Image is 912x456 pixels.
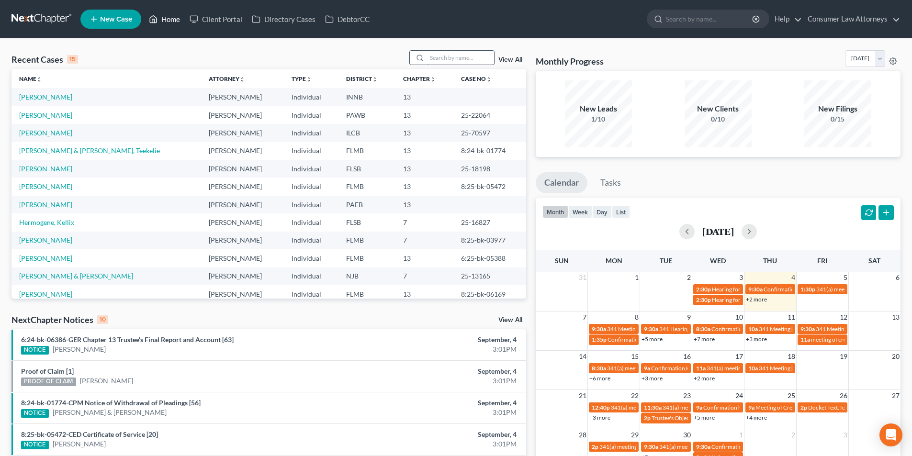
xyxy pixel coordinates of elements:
td: Individual [284,142,338,160]
td: 13 [395,249,453,267]
h2: [DATE] [702,226,734,236]
span: 11a [696,365,706,372]
td: FLMB [338,249,395,267]
td: [PERSON_NAME] [201,249,284,267]
span: 23 [682,390,692,401]
input: Search by name... [666,10,754,28]
a: [PERSON_NAME] [19,254,72,262]
span: 2p [592,443,598,450]
span: Confirmation hearing for [DEMOGRAPHIC_DATA][PERSON_NAME] [703,404,875,411]
td: [PERSON_NAME] [201,142,284,160]
td: [PERSON_NAME] [201,106,284,124]
span: 2 [790,429,796,441]
a: 6:24-bk-06386-GER Chapter 13 Trustee's Final Report and Account [63] [21,335,234,344]
td: [PERSON_NAME] [201,213,284,231]
td: [PERSON_NAME] [201,160,284,178]
span: Meeting of Creditors for [PERSON_NAME] [755,404,862,411]
td: FLSB [338,160,395,178]
i: unfold_more [306,77,312,82]
span: New Case [100,16,132,23]
td: 25-22064 [453,106,526,124]
span: 25 [787,390,796,401]
div: September, 4 [358,430,517,439]
td: [PERSON_NAME] [201,178,284,195]
td: 25-16827 [453,213,526,231]
span: 28 [578,429,587,441]
a: Case Nounfold_more [461,75,492,82]
a: +7 more [694,335,715,343]
td: 13 [395,124,453,142]
span: 8:30a [592,365,606,372]
td: 13 [395,142,453,160]
span: 3 [738,272,744,283]
a: DebtorCC [320,11,374,28]
span: 4 [790,272,796,283]
td: Individual [284,106,338,124]
span: 9:30a [696,443,710,450]
td: FLMB [338,142,395,160]
div: 3:01PM [358,376,517,386]
span: 10a [748,365,758,372]
button: day [592,205,612,218]
span: 9:30a [644,443,658,450]
td: [PERSON_NAME] [201,124,284,142]
td: [PERSON_NAME] [201,267,284,285]
td: Individual [284,88,338,106]
span: 341(a) meeting for [PERSON_NAME] & [PERSON_NAME] [707,365,850,372]
a: [PERSON_NAME] & [PERSON_NAME] [19,272,133,280]
span: Wed [710,256,726,265]
span: 20 [891,351,901,362]
span: 9a [644,365,650,372]
a: +6 more [589,375,610,382]
span: 22 [630,390,640,401]
span: 14 [578,351,587,362]
span: 2 [686,272,692,283]
span: 341(a) meeting for [PERSON_NAME] [659,443,752,450]
span: 16 [682,351,692,362]
button: list [612,205,630,218]
a: [PERSON_NAME] [80,376,133,386]
span: 30 [682,429,692,441]
td: 6:25-bk-05388 [453,249,526,267]
td: 13 [395,160,453,178]
span: 341 Meeting [PERSON_NAME] [607,325,685,333]
td: Individual [284,124,338,142]
span: Sat [868,256,880,265]
h3: Monthly Progress [536,56,604,67]
span: 21 [578,390,587,401]
td: Individual [284,232,338,249]
td: Individual [284,196,338,213]
a: Attorneyunfold_more [209,75,245,82]
td: 13 [395,106,453,124]
span: Confirmation hearing for [PERSON_NAME] [711,443,820,450]
td: FLMB [338,285,395,303]
td: [PERSON_NAME] [201,285,284,303]
td: 13 [395,196,453,213]
div: September, 4 [358,335,517,345]
span: 9 [686,311,692,323]
a: [PERSON_NAME] & [PERSON_NAME], Teekelie [19,146,160,155]
span: 7 [582,311,587,323]
a: Proof of Claim [1] [21,367,74,375]
td: 8:25-bk-03977 [453,232,526,249]
td: 7 [395,232,453,249]
span: 19 [839,351,848,362]
a: Nameunfold_more [19,75,42,82]
td: 25-70597 [453,124,526,142]
td: 13 [395,178,453,195]
div: 3:01PM [358,439,517,449]
div: 0/15 [804,114,871,124]
span: 13 [891,311,901,323]
span: 341 Meeting [PERSON_NAME] [759,365,836,372]
span: 341(a) meeting for [PERSON_NAME] [816,286,909,293]
span: 24 [734,390,744,401]
div: 10 [97,315,108,324]
td: [PERSON_NAME] [201,232,284,249]
td: [PERSON_NAME] [201,88,284,106]
span: Hearing for [PERSON_NAME] & [PERSON_NAME] [712,286,837,293]
div: 0/10 [685,114,752,124]
div: PROOF OF CLAIM [21,378,76,386]
a: +2 more [694,375,715,382]
span: 8:30a [696,325,710,333]
span: Confirmation Hearing for [PERSON_NAME], III [651,365,769,372]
